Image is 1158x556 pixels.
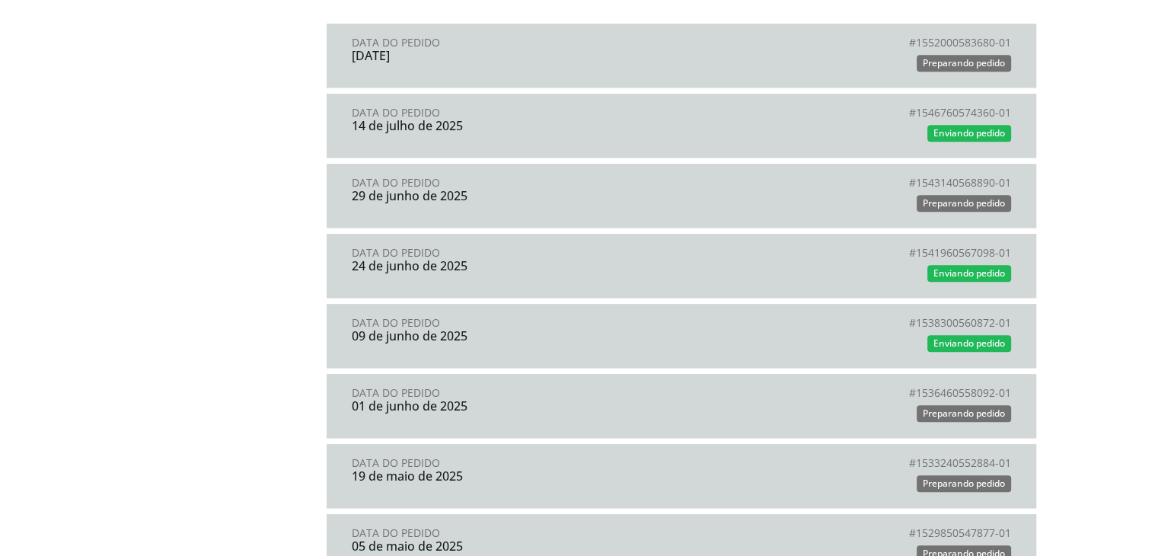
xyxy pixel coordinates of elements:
div: Data do Pedido [352,527,681,539]
div: 29 de junho de 2025 [352,189,681,203]
div: Data do Pedido [352,107,681,119]
span: Enviando pedido [933,337,1005,350]
div: [DATE] [352,49,681,62]
div: 09 de junho de 2025 [352,329,681,343]
div: Data do Pedido [352,177,681,189]
a: Data do Pedido09 de junho de 2025#1538300560872-01Enviando pedido [327,304,1036,368]
span: Enviando pedido [933,267,1005,280]
a: Data do Pedido[DATE]#1552000583680-01Preparando pedido [327,24,1036,88]
a: Data do Pedido01 de junho de 2025#1536460558092-01Preparando pedido [327,374,1036,438]
div: # 1546760574360-01 [681,107,1011,119]
div: 05 de maio de 2025 [352,539,681,553]
div: Data do Pedido [352,247,681,259]
div: # 1552000583680-01 [681,37,1011,49]
div: Data do Pedido [352,387,681,399]
a: Data do Pedido14 de julho de 2025#1546760574360-01Enviando pedido [327,94,1036,158]
div: # 1536460558092-01 [681,387,1011,399]
div: # 1533240552884-01 [681,457,1011,469]
span: Enviando pedido [933,126,1005,139]
a: Data do Pedido24 de junho de 2025#1541960567098-01Enviando pedido [327,234,1036,298]
div: 14 de julho de 2025 [352,119,681,133]
div: # 1543140568890-01 [681,177,1011,189]
span: Preparando pedido [923,477,1005,490]
div: # 1529850547877-01 [681,527,1011,539]
div: Data do Pedido [352,457,681,469]
span: Preparando pedido [923,56,1005,69]
div: Data do Pedido [352,37,681,49]
a: Data do Pedido29 de junho de 2025#1543140568890-01Preparando pedido [327,164,1036,228]
span: Preparando pedido [923,197,1005,209]
div: # 1541960567098-01 [681,247,1011,259]
div: 01 de junho de 2025 [352,399,681,413]
div: # 1538300560872-01 [681,317,1011,329]
a: Data do Pedido19 de maio de 2025#1533240552884-01Preparando pedido [327,444,1036,508]
span: Preparando pedido [923,407,1005,420]
div: 19 de maio de 2025 [352,469,681,483]
div: 24 de junho de 2025 [352,259,681,273]
div: Data do Pedido [352,317,681,329]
